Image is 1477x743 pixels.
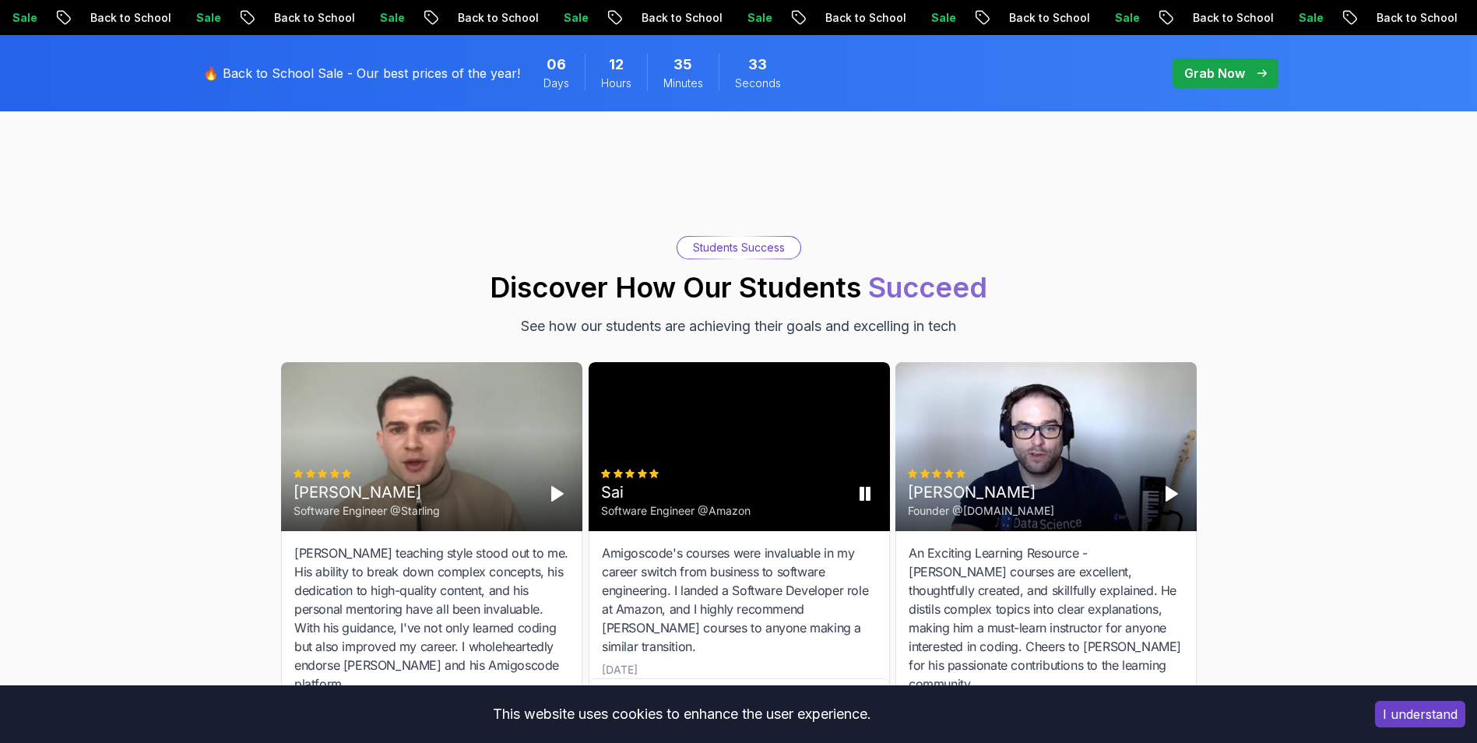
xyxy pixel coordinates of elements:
[663,76,703,91] span: Minutes
[294,544,569,693] div: [PERSON_NAME] teaching style stood out to me. His ability to break down complex concepts, his ded...
[735,76,781,91] span: Seconds
[994,10,1100,26] p: Back to School
[909,544,1183,693] div: An Exciting Learning Resource - [PERSON_NAME] courses are excellent, thoughtfully created, and sk...
[294,481,440,503] div: [PERSON_NAME]
[1362,10,1468,26] p: Back to School
[547,54,566,76] span: 6 Days
[868,270,987,305] span: Succeed
[627,10,733,26] p: Back to School
[1375,701,1465,727] button: Accept cookies
[602,662,638,678] div: [DATE]
[693,240,785,255] p: Students Success
[916,10,966,26] p: Sale
[259,10,365,26] p: Back to School
[490,272,987,303] h2: Discover How Our Students
[733,10,782,26] p: Sale
[1178,10,1284,26] p: Back to School
[543,76,569,91] span: Days
[601,481,751,503] div: Sai
[365,10,415,26] p: Sale
[673,54,692,76] span: 35 Minutes
[811,10,916,26] p: Back to School
[549,10,599,26] p: Sale
[1100,10,1150,26] p: Sale
[609,54,624,76] span: 12 Hours
[294,503,440,519] div: Software Engineer @Starling
[76,10,181,26] p: Back to School
[748,54,767,76] span: 33 Seconds
[908,503,1054,519] div: Founder @[DOMAIN_NAME]
[544,481,569,506] button: Play
[602,544,877,656] div: Amigoscode's courses were invaluable in my career switch from business to software engineering. I...
[1184,64,1245,83] p: Grab Now
[181,10,231,26] p: Sale
[1284,10,1334,26] p: Sale
[852,481,877,506] button: Pause
[601,76,631,91] span: Hours
[203,64,520,83] p: 🔥 Back to School Sale - Our best prices of the year!
[12,697,1352,731] div: This website uses cookies to enhance the user experience.
[1159,481,1183,506] button: Play
[908,481,1054,503] div: [PERSON_NAME]
[601,503,751,519] div: Software Engineer @Amazon
[443,10,549,26] p: Back to School
[521,315,956,337] p: See how our students are achieving their goals and excelling in tech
